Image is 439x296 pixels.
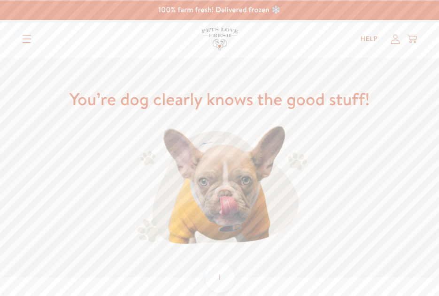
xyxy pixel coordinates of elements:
a: Help [353,30,385,48]
summary: Translation missing: en.sections.header.menu [15,27,39,51]
h1: You’re dog clearly knows the good stuff! [69,88,370,110]
img: Pets Love Fresh [132,125,307,247]
div: ↓ [205,263,235,293]
img: Pets Love Fresh [201,28,238,50]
